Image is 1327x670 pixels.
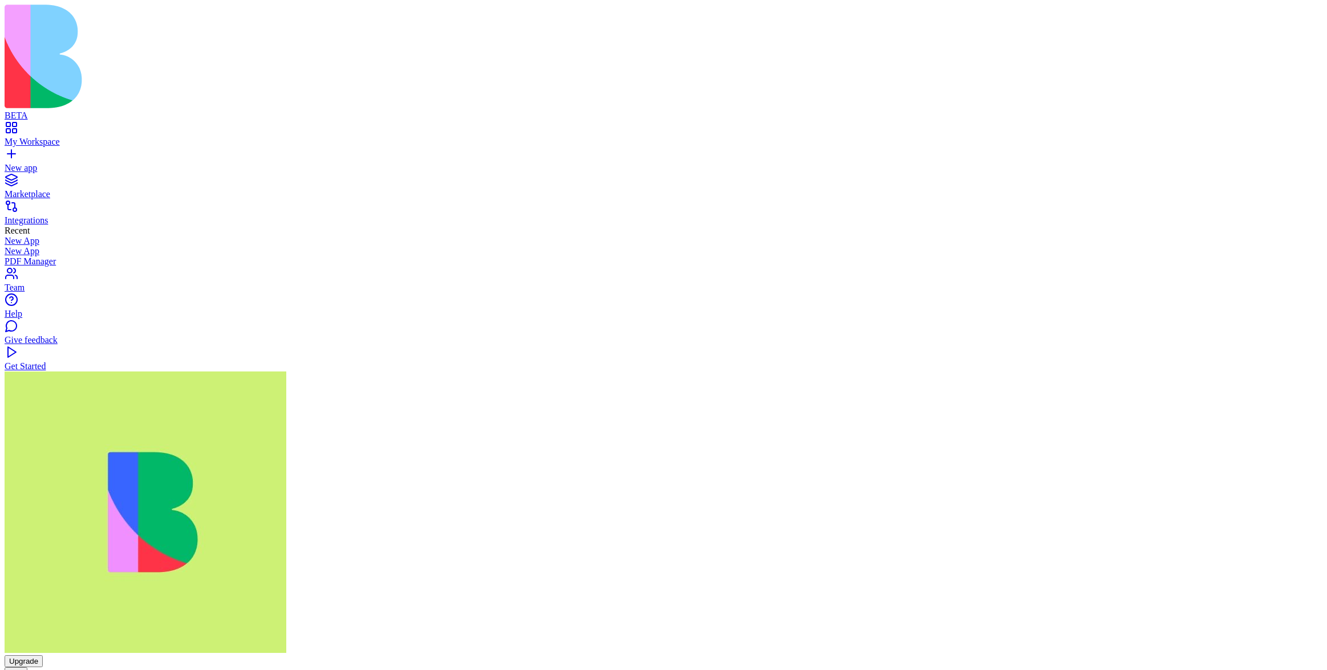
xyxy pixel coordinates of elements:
div: Marketplace [5,189,1322,199]
a: New app [5,153,1322,173]
a: Integrations [5,205,1322,226]
img: logo [5,5,463,108]
span: Recent [5,226,30,235]
a: Get Started [5,351,1322,371]
a: Marketplace [5,179,1322,199]
button: Upgrade [5,655,43,667]
a: PDF Manager [5,256,1322,267]
div: Help [5,309,1322,319]
a: Help [5,299,1322,319]
div: BETA [5,111,1322,121]
div: Get Started [5,361,1322,371]
div: Team [5,283,1322,293]
div: Integrations [5,215,1322,226]
a: BETA [5,100,1322,121]
a: New App [5,246,1322,256]
a: Give feedback [5,325,1322,345]
a: Team [5,272,1322,293]
div: Give feedback [5,335,1322,345]
a: New App [5,236,1322,246]
a: Upgrade [5,656,43,665]
a: My Workspace [5,126,1322,147]
div: New app [5,163,1322,173]
div: My Workspace [5,137,1322,147]
img: WhatsApp_Image_2025-01-03_at_11.26.17_rubx1k.jpg [5,371,286,653]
